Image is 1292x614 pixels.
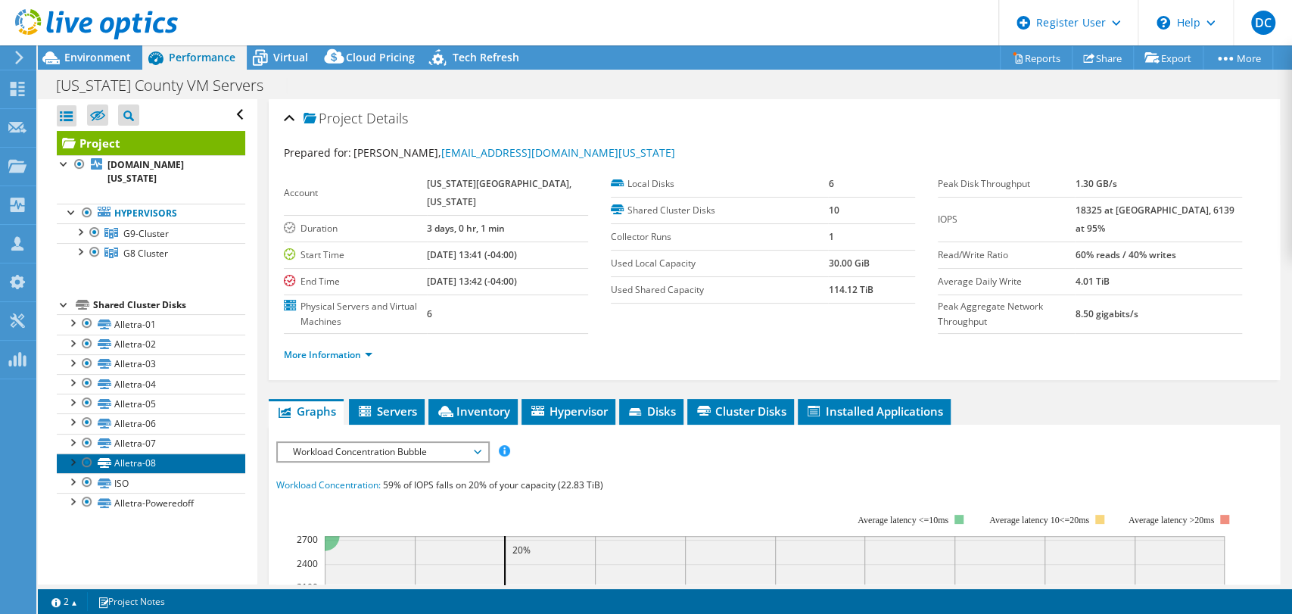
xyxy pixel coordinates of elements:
[828,177,833,190] b: 6
[938,212,1075,227] label: IOPS
[611,203,828,218] label: Shared Cluster Disks
[284,299,427,329] label: Physical Servers and Virtual Machines
[356,404,417,419] span: Servers
[169,50,235,64] span: Performance
[1157,16,1170,30] svg: \n
[611,256,828,271] label: Used Local Capacity
[285,443,480,461] span: Workload Concentration Bubble
[427,177,571,208] b: [US_STATE][GEOGRAPHIC_DATA], [US_STATE]
[123,227,169,240] span: G9-Cluster
[1129,515,1214,525] text: Average latency >20ms
[284,348,372,361] a: More Information
[366,109,408,127] span: Details
[427,222,505,235] b: 3 days, 0 hr, 1 min
[828,204,839,217] b: 10
[57,314,245,334] a: Alletra-01
[123,247,168,260] span: G8 Cluster
[57,243,245,263] a: G8 Cluster
[1075,248,1175,261] b: 60% reads / 40% writes
[57,155,245,189] a: [DOMAIN_NAME][US_STATE]
[427,307,432,320] b: 6
[1075,275,1109,288] b: 4.01 TiB
[284,248,427,263] label: Start Time
[436,404,510,419] span: Inventory
[828,257,869,270] b: 30.00 GiB
[273,50,308,64] span: Virtual
[57,335,245,354] a: Alletra-02
[276,404,336,419] span: Graphs
[353,145,675,160] span: [PERSON_NAME],
[1203,46,1273,70] a: More
[57,394,245,413] a: Alletra-05
[858,515,948,525] tspan: Average latency <=10ms
[346,50,415,64] span: Cloud Pricing
[441,145,675,160] a: [EMAIL_ADDRESS][DOMAIN_NAME][US_STATE]
[276,478,381,491] span: Workload Concentration:
[938,274,1075,289] label: Average Daily Write
[611,229,828,245] label: Collector Runs
[297,533,318,546] text: 2700
[611,282,828,298] label: Used Shared Capacity
[989,515,1089,525] tspan: Average latency 10<=20ms
[1000,46,1073,70] a: Reports
[453,50,519,64] span: Tech Refresh
[627,404,676,419] span: Disks
[57,131,245,155] a: Project
[512,544,531,556] text: 20%
[828,230,833,243] b: 1
[1075,307,1138,320] b: 8.50 gigabits/s
[611,176,828,192] label: Local Disks
[57,413,245,433] a: Alletra-06
[1133,46,1203,70] a: Export
[107,158,184,185] b: [DOMAIN_NAME][US_STATE]
[938,299,1075,329] label: Peak Aggregate Network Throughput
[297,557,318,570] text: 2400
[93,296,245,314] div: Shared Cluster Disks
[284,185,427,201] label: Account
[57,223,245,243] a: G9-Cluster
[284,145,351,160] label: Prepared for:
[284,274,427,289] label: End Time
[938,248,1075,263] label: Read/Write Ratio
[49,77,287,94] h1: [US_STATE] County VM Servers
[805,404,943,419] span: Installed Applications
[87,592,176,611] a: Project Notes
[1072,46,1134,70] a: Share
[64,50,131,64] span: Environment
[297,581,318,594] text: 2100
[529,404,608,419] span: Hypervisor
[938,176,1075,192] label: Peak Disk Throughput
[1075,177,1116,190] b: 1.30 GB/s
[57,493,245,513] a: Alletra-Poweredoff
[1251,11,1275,35] span: DC
[41,592,88,611] a: 2
[57,374,245,394] a: Alletra-04
[427,275,517,288] b: [DATE] 13:42 (-04:00)
[57,354,245,374] a: Alletra-03
[57,204,245,223] a: Hypervisors
[57,453,245,473] a: Alletra-08
[57,434,245,453] a: Alletra-07
[304,111,363,126] span: Project
[57,473,245,493] a: ISO
[695,404,786,419] span: Cluster Disks
[828,283,873,296] b: 114.12 TiB
[284,221,427,236] label: Duration
[1075,204,1234,235] b: 18325 at [GEOGRAPHIC_DATA], 6139 at 95%
[427,248,517,261] b: [DATE] 13:41 (-04:00)
[383,478,603,491] span: 59% of IOPS falls on 20% of your capacity (22.83 TiB)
